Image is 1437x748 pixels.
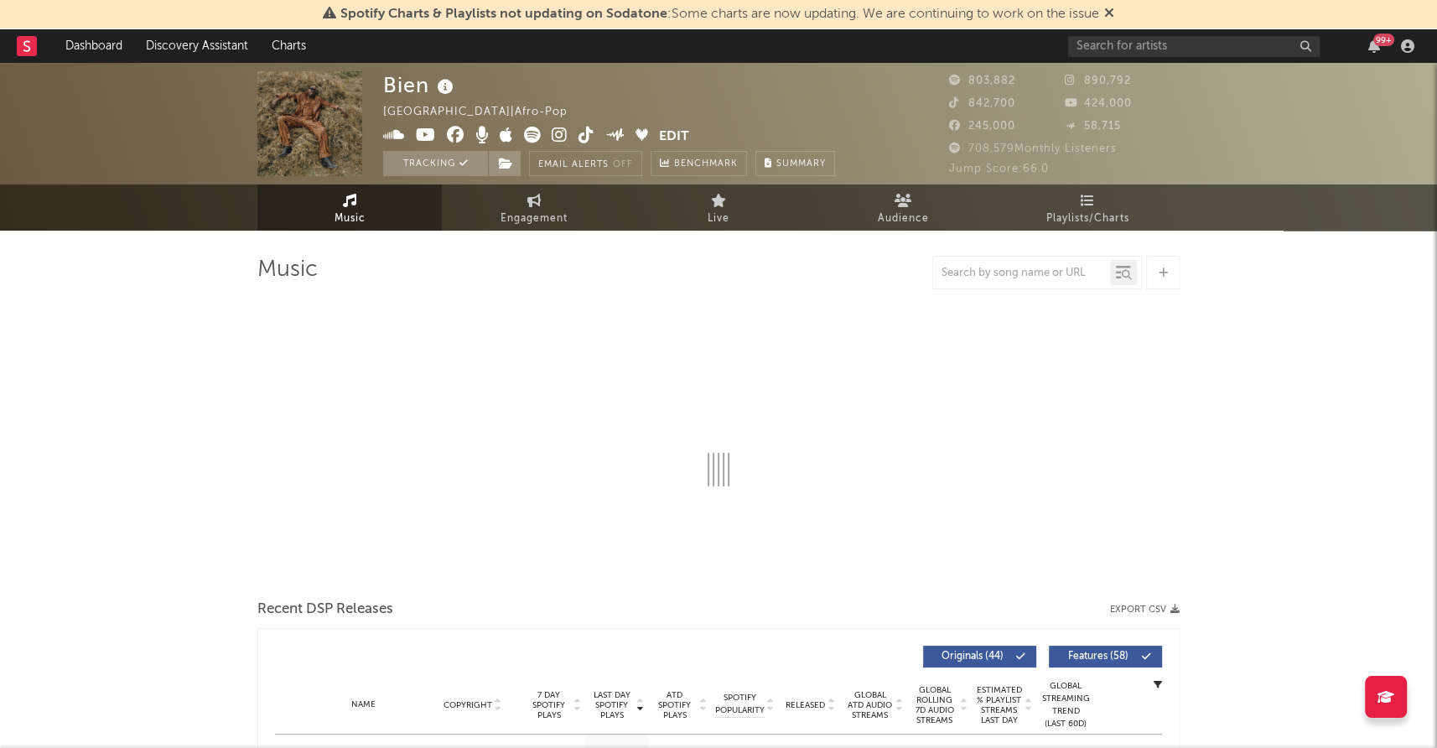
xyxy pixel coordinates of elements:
[1068,36,1320,57] input: Search for artists
[1368,39,1380,53] button: 99+
[260,29,318,63] a: Charts
[1040,680,1091,730] div: Global Streaming Trend (Last 60D)
[1373,34,1394,46] div: 99 +
[651,151,747,176] a: Benchmark
[847,690,893,720] span: Global ATD Audio Streams
[613,160,633,169] em: Off
[933,267,1110,280] input: Search by song name or URL
[442,184,626,231] a: Engagement
[335,209,366,229] span: Music
[383,71,458,99] div: Bien
[878,209,929,229] span: Audience
[527,690,571,720] span: 7 Day Spotify Plays
[652,690,697,720] span: ATD Spotify Plays
[949,121,1015,132] span: 245,000
[949,75,1015,86] span: 803,882
[134,29,260,63] a: Discovery Assistant
[383,102,587,122] div: [GEOGRAPHIC_DATA] | Afro-Pop
[589,690,634,720] span: Last Day Spotify Plays
[309,699,418,711] div: Name
[659,127,689,148] button: Edit
[1046,209,1129,229] span: Playlists/Charts
[529,151,642,176] button: Email AlertsOff
[708,209,729,229] span: Live
[1065,98,1132,109] span: 424,000
[340,8,1099,21] span: : Some charts are now updating. We are continuing to work on the issue
[811,184,995,231] a: Audience
[257,184,442,231] a: Music
[1049,646,1162,667] button: Features(58)
[923,646,1036,667] button: Originals(44)
[54,29,134,63] a: Dashboard
[1065,75,1131,86] span: 890,792
[1110,605,1180,615] button: Export CSV
[949,98,1015,109] span: 842,700
[501,209,568,229] span: Engagement
[257,600,393,620] span: Recent DSP Releases
[383,151,488,176] button: Tracking
[949,164,1049,174] span: Jump Score: 66.0
[995,184,1180,231] a: Playlists/Charts
[755,151,835,176] button: Summary
[443,700,491,710] span: Copyright
[786,700,825,710] span: Released
[911,685,957,725] span: Global Rolling 7D Audio Streams
[976,685,1022,725] span: Estimated % Playlist Streams Last Day
[949,143,1117,154] span: 708,579 Monthly Listeners
[934,652,1011,662] span: Originals ( 44 )
[1065,121,1121,132] span: 58,715
[626,184,811,231] a: Live
[776,159,826,169] span: Summary
[340,8,667,21] span: Spotify Charts & Playlists not updating on Sodatone
[1060,652,1137,662] span: Features ( 58 )
[1104,8,1114,21] span: Dismiss
[674,154,738,174] span: Benchmark
[715,692,765,717] span: Spotify Popularity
